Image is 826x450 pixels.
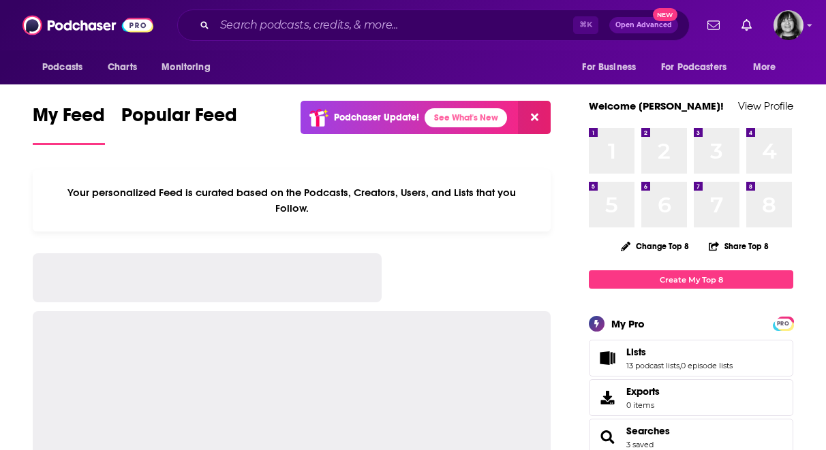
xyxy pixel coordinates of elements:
div: Your personalized Feed is curated based on the Podcasts, Creators, Users, and Lists that you Follow. [33,170,551,231]
span: Open Advanced [615,22,672,29]
button: open menu [152,54,228,80]
button: open menu [572,54,653,80]
a: Show notifications dropdown [702,14,725,37]
a: Exports [589,379,793,416]
a: Welcome [PERSON_NAME]! [589,99,724,112]
span: For Podcasters [661,58,726,77]
span: Exports [626,385,660,398]
button: Share Top 8 [708,233,769,259]
div: Search podcasts, credits, & more... [177,10,690,41]
span: More [753,58,776,77]
span: Monitoring [162,58,210,77]
span: Podcasts [42,58,82,77]
span: My Feed [33,103,105,135]
span: For Business [582,58,636,77]
span: Logged in as parkdalepublicity1 [774,10,804,40]
span: Exports [594,388,621,407]
a: Searches [594,428,621,447]
span: Charts [108,58,137,77]
span: Lists [626,346,646,358]
a: Lists [594,349,621,368]
a: 3 saved [626,440,654,449]
a: My Feed [33,103,105,145]
a: See What's New [425,108,507,127]
a: Show notifications dropdown [736,14,757,37]
span: 0 items [626,400,660,410]
button: Change Top 8 [613,238,697,255]
span: , [679,361,681,370]
span: New [653,8,677,21]
button: Open AdvancedNew [609,17,678,33]
a: 0 episode lists [681,361,733,370]
button: Show profile menu [774,10,804,40]
span: PRO [775,319,791,329]
span: ⌘ K [573,16,598,34]
a: 13 podcast lists [626,361,679,370]
button: open menu [652,54,746,80]
div: My Pro [611,317,645,330]
a: Popular Feed [121,103,237,145]
button: open menu [33,54,100,80]
a: Charts [99,54,145,80]
a: Lists [626,346,733,358]
p: Podchaser Update! [334,112,419,123]
a: Create My Top 8 [589,270,793,289]
img: Podchaser - Follow, Share and Rate Podcasts [22,12,153,38]
button: open menu [744,54,793,80]
a: View Profile [738,99,793,112]
span: Lists [589,340,793,376]
input: Search podcasts, credits, & more... [215,14,573,36]
a: Searches [626,425,670,437]
img: User Profile [774,10,804,40]
span: Popular Feed [121,103,237,135]
a: PRO [775,318,791,328]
